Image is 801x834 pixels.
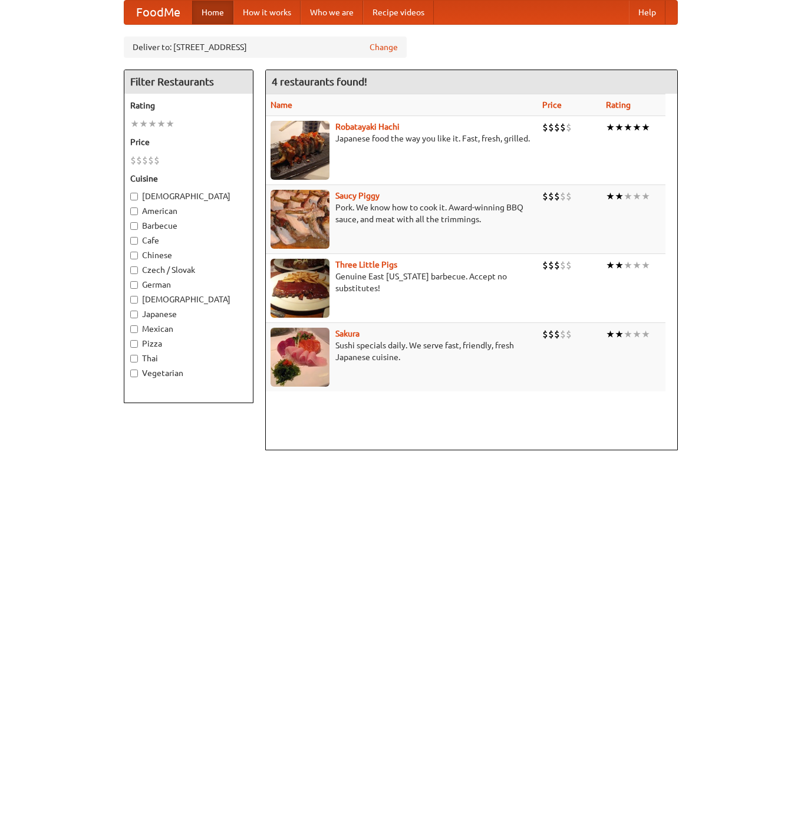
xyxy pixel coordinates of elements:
label: Chinese [130,249,247,261]
input: German [130,281,138,289]
a: How it works [233,1,301,24]
li: ★ [641,121,650,134]
li: ★ [632,259,641,272]
a: Rating [606,100,631,110]
p: Pork. We know how to cook it. Award-winning BBQ sauce, and meat with all the trimmings. [271,202,533,225]
li: $ [548,190,554,203]
b: Saucy Piggy [335,191,380,200]
li: $ [142,154,148,167]
label: Vegetarian [130,367,247,379]
label: [DEMOGRAPHIC_DATA] [130,294,247,305]
li: $ [560,259,566,272]
h5: Price [130,136,247,148]
h5: Rating [130,100,247,111]
a: Who we are [301,1,363,24]
li: ★ [624,190,632,203]
input: Chinese [130,252,138,259]
a: Price [542,100,562,110]
img: robatayaki.jpg [271,121,329,180]
label: Mexican [130,323,247,335]
input: Barbecue [130,222,138,230]
input: Cafe [130,237,138,245]
img: sakura.jpg [271,328,329,387]
input: American [130,207,138,215]
li: $ [566,259,572,272]
a: Name [271,100,292,110]
p: Genuine East [US_STATE] barbecue. Accept no substitutes! [271,271,533,294]
li: $ [548,259,554,272]
li: ★ [606,328,615,341]
li: $ [554,121,560,134]
label: American [130,205,247,217]
a: Help [629,1,665,24]
img: littlepigs.jpg [271,259,329,318]
li: $ [148,154,154,167]
a: Sakura [335,329,360,338]
label: German [130,279,247,291]
ng-pluralize: 4 restaurants found! [272,76,367,87]
li: $ [542,328,548,341]
li: $ [154,154,160,167]
a: Three Little Pigs [335,260,397,269]
a: Recipe videos [363,1,434,24]
li: ★ [615,328,624,341]
li: ★ [624,328,632,341]
li: ★ [641,190,650,203]
li: ★ [130,117,139,130]
li: $ [542,121,548,134]
li: $ [560,190,566,203]
li: ★ [641,259,650,272]
li: ★ [632,328,641,341]
li: ★ [615,259,624,272]
div: Deliver to: [STREET_ADDRESS] [124,37,407,58]
p: Sushi specials daily. We serve fast, friendly, fresh Japanese cuisine. [271,339,533,363]
a: FoodMe [124,1,192,24]
li: $ [554,328,560,341]
img: saucy.jpg [271,190,329,249]
li: $ [554,190,560,203]
li: $ [548,328,554,341]
li: ★ [166,117,174,130]
label: Japanese [130,308,247,320]
input: [DEMOGRAPHIC_DATA] [130,296,138,304]
input: [DEMOGRAPHIC_DATA] [130,193,138,200]
li: ★ [606,121,615,134]
li: ★ [148,117,157,130]
li: $ [560,121,566,134]
li: ★ [624,259,632,272]
label: Czech / Slovak [130,264,247,276]
label: Pizza [130,338,247,350]
li: $ [566,121,572,134]
a: Home [192,1,233,24]
a: Robatayaki Hachi [335,122,400,131]
li: $ [566,328,572,341]
label: Cafe [130,235,247,246]
p: Japanese food the way you like it. Fast, fresh, grilled. [271,133,533,144]
li: ★ [615,121,624,134]
li: $ [542,259,548,272]
li: ★ [632,121,641,134]
li: $ [136,154,142,167]
li: ★ [624,121,632,134]
label: Thai [130,352,247,364]
li: ★ [606,259,615,272]
li: ★ [632,190,641,203]
li: ★ [606,190,615,203]
input: Thai [130,355,138,362]
li: ★ [157,117,166,130]
input: Vegetarian [130,370,138,377]
input: Pizza [130,340,138,348]
li: ★ [139,117,148,130]
label: Barbecue [130,220,247,232]
li: $ [542,190,548,203]
li: $ [130,154,136,167]
h4: Filter Restaurants [124,70,253,94]
li: ★ [615,190,624,203]
li: $ [560,328,566,341]
input: Czech / Slovak [130,266,138,274]
li: $ [566,190,572,203]
li: ★ [641,328,650,341]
